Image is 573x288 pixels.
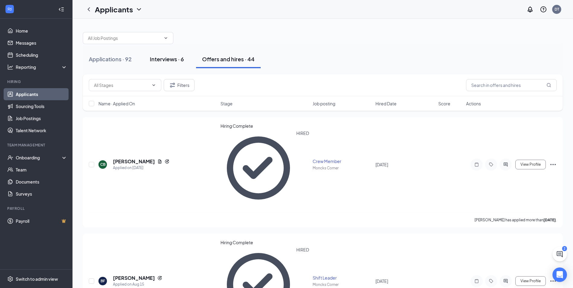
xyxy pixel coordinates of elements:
[313,275,372,281] div: Shift Leader
[16,100,67,112] a: Sourcing Tools
[113,165,169,171] div: Applied on [DATE]
[515,276,546,286] button: View Profile
[375,278,388,284] span: [DATE]
[488,162,495,167] svg: Tag
[16,112,67,124] a: Job Postings
[473,162,480,167] svg: Note
[515,160,546,169] button: View Profile
[101,278,105,283] div: BF
[221,123,309,129] div: Hiring Complete
[549,277,557,285] svg: Ellipses
[16,37,67,49] a: Messages
[475,217,557,222] p: [PERSON_NAME] has applied more than .
[313,158,372,164] div: Crew Member
[202,55,255,63] div: Offers and hires · 44
[85,6,92,13] svg: ChevronLeft
[16,25,67,37] a: Home
[16,276,58,282] div: Switch to admin view
[375,101,397,107] span: Hired Date
[313,165,372,171] div: Moncks Corner
[296,130,309,206] div: HIRED
[375,162,388,167] span: [DATE]
[151,83,156,88] svg: ChevronDown
[221,130,297,206] svg: CheckmarkCircle
[165,159,169,164] svg: Reapply
[95,4,133,14] h1: Applicants
[540,6,547,13] svg: QuestionInfo
[546,83,551,88] svg: MagnifyingGlass
[473,279,480,283] svg: Note
[556,251,563,258] svg: ChatActive
[169,82,176,89] svg: Filter
[555,7,559,12] div: DT
[7,206,66,211] div: Payroll
[466,101,481,107] span: Actions
[113,158,155,165] h5: [PERSON_NAME]
[526,6,534,13] svg: Notifications
[16,176,67,188] a: Documents
[94,82,149,88] input: All Stages
[7,276,13,282] svg: Settings
[7,155,13,161] svg: UserCheck
[150,55,184,63] div: Interviews · 6
[488,279,495,283] svg: Tag
[221,239,309,245] div: Hiring Complete
[163,36,168,40] svg: ChevronDown
[98,101,135,107] span: Name · Applied On
[16,88,67,100] a: Applicants
[221,101,233,107] span: Stage
[16,124,67,136] a: Talent Network
[549,161,557,168] svg: Ellipses
[520,279,541,283] span: View Profile
[313,282,372,287] div: Moncks Corner
[157,159,162,164] svg: Document
[113,275,155,281] h5: [PERSON_NAME]
[16,188,67,200] a: Surveys
[552,247,567,261] button: ChatActive
[7,79,66,84] div: Hiring
[135,6,143,13] svg: ChevronDown
[16,164,67,176] a: Team
[466,79,557,91] input: Search in offers and hires
[16,215,67,227] a: PayrollCrown
[89,55,132,63] div: Applications · 92
[543,218,556,222] b: [DATE]
[88,35,161,41] input: All Job Postings
[16,49,67,61] a: Scheduling
[113,281,162,287] div: Applied on Aug 15
[502,279,509,283] svg: ActiveChat
[58,6,64,12] svg: Collapse
[502,162,509,167] svg: ActiveChat
[438,101,450,107] span: Score
[16,155,62,161] div: Onboarding
[164,79,195,91] button: Filter Filters
[7,142,66,148] div: Team Management
[7,64,13,70] svg: Analysis
[16,64,68,70] div: Reporting
[313,101,335,107] span: Job posting
[157,276,162,280] svg: Reapply
[520,162,541,167] span: View Profile
[552,267,567,282] div: Open Intercom Messenger
[562,246,567,251] div: 2
[100,162,105,167] div: CB
[7,6,13,12] svg: WorkstreamLogo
